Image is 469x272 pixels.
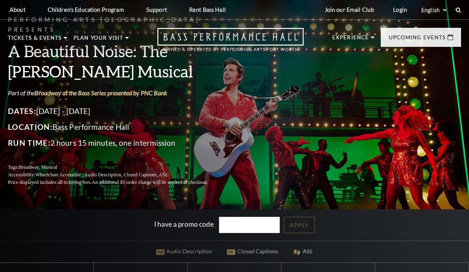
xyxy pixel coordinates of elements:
span: Wheelchair Accessible , Audio Description, Closed Captions, ASL [35,172,168,177]
select: Select: [420,6,448,14]
span: An additional $5 order charge will be applied at checkout. [92,179,207,185]
a: Broadway at the Bass Series presented by PNC Bank [35,89,167,96]
p: Accessibility: [8,171,227,179]
span: Run Time: [8,138,50,147]
span: Broadway, Musical [19,164,57,170]
h3: A Beautiful Noise: The [PERSON_NAME] Musical [8,41,227,81]
p: Tickets & Events [8,35,62,45]
p: Support [146,6,167,13]
p: Experience [332,35,369,44]
p: [DATE] - [DATE] [8,105,227,118]
p: Upcoming Events [389,35,446,44]
p: Part of the [8,89,227,97]
p: 2 hours 15 minutes, one intermission [8,137,227,149]
p: Plan Your Visit [74,35,123,45]
span: Location: [8,122,52,131]
span: Dates: [8,106,36,116]
p: Rent Bass Hall [189,6,226,13]
p: Price displayed includes all ticketing fees. [8,179,227,186]
p: Children's Education Program [48,6,124,13]
p: Bass Performance Hall [8,121,227,133]
label: I have a promo code [154,220,214,228]
p: About [10,6,25,13]
p: Tags: [8,164,227,171]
